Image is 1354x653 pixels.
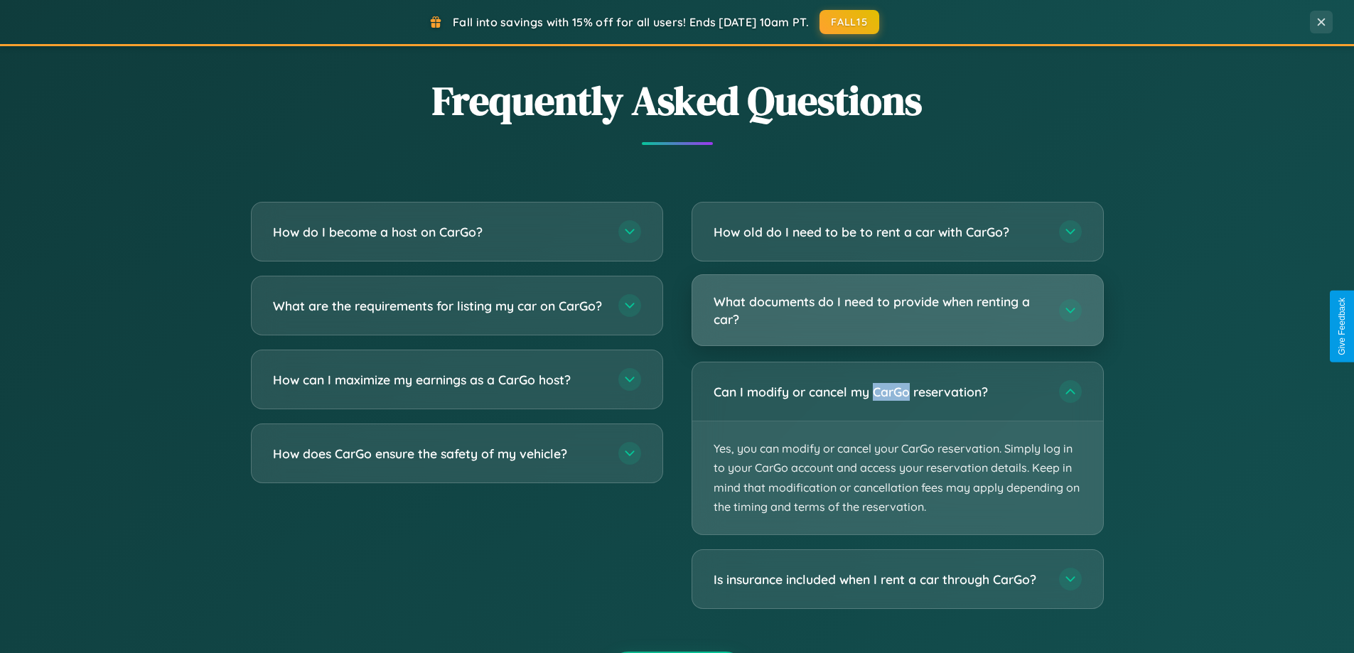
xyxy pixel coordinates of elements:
h2: Frequently Asked Questions [251,73,1104,128]
span: Fall into savings with 15% off for all users! Ends [DATE] 10am PT. [453,15,809,29]
h3: Is insurance included when I rent a car through CarGo? [714,571,1045,588]
h3: What are the requirements for listing my car on CarGo? [273,297,604,315]
button: FALL15 [820,10,879,34]
h3: How can I maximize my earnings as a CarGo host? [273,371,604,389]
div: Give Feedback [1337,298,1347,355]
h3: How do I become a host on CarGo? [273,223,604,241]
p: Yes, you can modify or cancel your CarGo reservation. Simply log in to your CarGo account and acc... [692,421,1103,534]
h3: How does CarGo ensure the safety of my vehicle? [273,445,604,463]
h3: Can I modify or cancel my CarGo reservation? [714,383,1045,401]
h3: How old do I need to be to rent a car with CarGo? [714,223,1045,241]
h3: What documents do I need to provide when renting a car? [714,293,1045,328]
